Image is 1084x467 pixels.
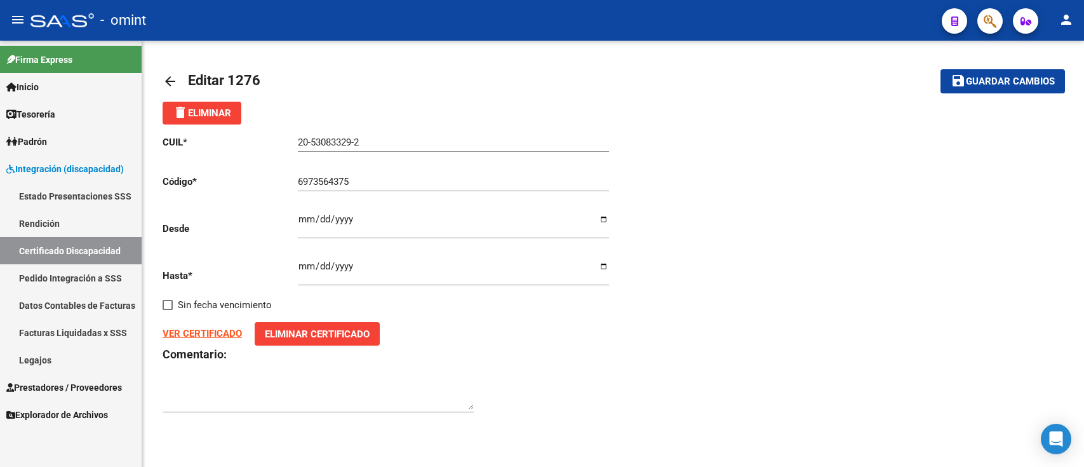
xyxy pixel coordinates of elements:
span: Padrón [6,135,47,149]
span: Prestadores / Proveedores [6,381,122,395]
span: Firma Express [6,53,72,67]
span: Eliminar [173,107,231,119]
mat-icon: save [951,73,966,88]
span: Eliminar Certificado [265,328,370,340]
span: Integración (discapacidad) [6,162,124,176]
p: Desde [163,222,298,236]
strong: Comentario: [163,348,227,361]
span: Inicio [6,80,39,94]
a: VER CERTIFICADO [163,328,242,339]
mat-icon: person [1059,12,1074,27]
span: Tesorería [6,107,55,121]
span: - omint [100,6,146,34]
p: Código [163,175,298,189]
button: Eliminar Certificado [255,322,380,346]
p: CUIL [163,135,298,149]
button: Eliminar [163,102,241,125]
span: Sin fecha vencimiento [178,297,272,313]
p: Hasta [163,269,298,283]
mat-icon: arrow_back [163,74,178,89]
span: Editar 1276 [188,72,260,88]
div: Open Intercom Messenger [1041,424,1071,454]
button: Guardar cambios [940,69,1065,93]
mat-icon: delete [173,105,188,120]
mat-icon: menu [10,12,25,27]
span: Guardar cambios [966,76,1055,88]
span: Explorador de Archivos [6,408,108,422]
